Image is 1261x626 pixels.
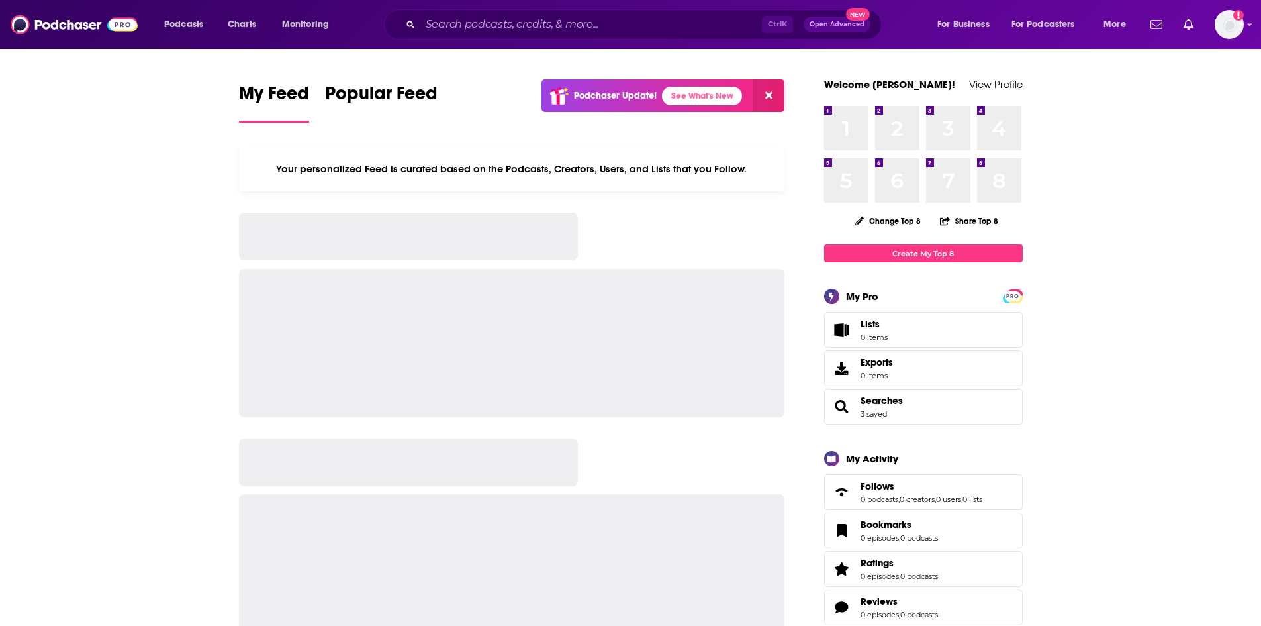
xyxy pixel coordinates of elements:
span: Follows [824,474,1023,510]
span: , [898,495,900,504]
button: Show profile menu [1215,10,1244,39]
span: Lists [861,318,888,330]
span: Podcasts [164,15,203,34]
svg: Add a profile image [1233,10,1244,21]
button: open menu [273,14,346,35]
a: Welcome [PERSON_NAME]! [824,78,955,91]
button: Open AdvancedNew [804,17,870,32]
a: Reviews [861,596,938,607]
span: , [961,495,962,504]
a: Charts [219,14,264,35]
a: 0 podcasts [900,610,938,619]
a: 0 podcasts [900,572,938,581]
a: Exports [824,350,1023,386]
span: Logged in as WesBurdett [1215,10,1244,39]
span: Reviews [824,590,1023,625]
span: For Business [937,15,990,34]
button: Change Top 8 [847,213,929,229]
span: Bookmarks [824,513,1023,548]
span: , [935,495,936,504]
span: , [899,572,900,581]
button: Share Top 8 [939,208,999,234]
a: Create My Top 8 [824,244,1023,262]
a: 0 podcasts [861,495,898,504]
img: Podchaser - Follow, Share and Rate Podcasts [11,12,138,37]
div: My Activity [846,452,898,465]
span: Exports [861,356,893,368]
span: My Feed [239,82,309,113]
span: Ctrl K [762,16,793,33]
div: My Pro [846,290,878,303]
img: User Profile [1215,10,1244,39]
span: Lists [829,321,855,339]
span: , [899,610,900,619]
a: Reviews [829,598,855,617]
button: open menu [928,14,1006,35]
a: 0 podcasts [900,533,938,543]
a: PRO [1005,291,1021,301]
a: 0 episodes [861,610,899,619]
a: Show notifications dropdown [1145,13,1168,36]
a: See What's New [662,87,742,105]
a: 0 creators [900,495,935,504]
a: 0 episodes [861,533,899,543]
span: Reviews [861,596,898,607]
button: open menu [1003,14,1094,35]
a: 0 lists [962,495,982,504]
span: Monitoring [282,15,329,34]
a: Follows [861,480,982,492]
div: Search podcasts, credits, & more... [397,9,894,40]
span: Popular Feed [325,82,438,113]
a: Bookmarks [861,519,938,531]
a: Searches [829,397,855,416]
a: 0 episodes [861,572,899,581]
span: For Podcasters [1011,15,1075,34]
span: New [846,8,870,21]
span: , [899,533,900,543]
input: Search podcasts, credits, & more... [420,14,762,35]
button: open menu [155,14,220,35]
a: 3 saved [861,409,887,419]
a: Show notifications dropdown [1178,13,1199,36]
div: Your personalized Feed is curated based on the Podcasts, Creators, Users, and Lists that you Follow. [239,146,785,191]
a: 0 users [936,495,961,504]
span: Lists [861,318,880,330]
span: Follows [861,480,894,492]
a: Follows [829,483,855,501]
span: Ratings [861,557,894,569]
a: Lists [824,312,1023,348]
p: Podchaser Update! [574,90,657,101]
a: My Feed [239,82,309,123]
span: More [1103,15,1126,34]
a: Bookmarks [829,521,855,540]
span: 0 items [861,371,893,380]
span: Charts [228,15,256,34]
a: Ratings [861,557,938,569]
span: Open Advanced [810,21,864,28]
span: Ratings [824,551,1023,587]
button: open menu [1094,14,1143,35]
a: View Profile [969,78,1023,91]
a: Popular Feed [325,82,438,123]
span: Searches [824,389,1023,425]
span: 0 items [861,333,888,342]
span: Bookmarks [861,519,911,531]
a: Ratings [829,560,855,578]
a: Searches [861,395,903,407]
span: Exports [829,359,855,378]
